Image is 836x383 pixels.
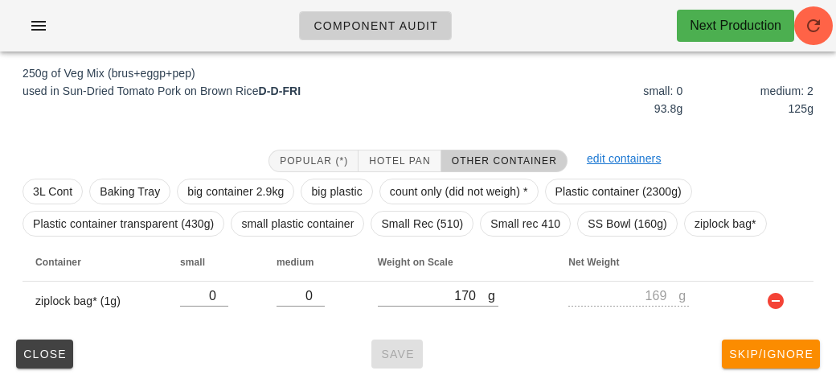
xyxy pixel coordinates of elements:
[279,155,348,167] span: Popular (*)
[241,212,354,236] span: small plastic container
[722,340,820,369] button: Skip/Ignore
[728,348,813,360] span: Skip/Ignore
[13,55,418,134] div: 250g of Veg Mix (brus+eggp+pep) used in Sun-Dried Tomato Pork on Brown Rice
[23,243,167,282] th: Container: Not sorted. Activate to sort ascending.
[23,282,167,320] td: ziplock bag* (1g)
[555,179,682,204] span: Plastic container (2300g)
[678,285,689,306] div: g
[359,150,441,172] button: Hotel Pan
[187,179,284,204] span: big container 2.9kg
[747,243,813,282] th: Not sorted. Activate to sort ascending.
[588,212,667,236] span: SS Bowl (160g)
[441,150,568,172] button: Other Container
[16,340,73,369] button: Close
[695,212,756,236] span: ziplock bag*
[368,155,430,167] span: Hotel Pan
[33,212,214,236] span: Plastic container transparent (430g)
[686,79,817,121] div: medium: 2 125g
[311,179,362,204] span: big plastic
[167,243,264,282] th: small: Not sorted. Activate to sort ascending.
[35,257,81,268] span: Container
[555,79,686,121] div: small: 0 93.8g
[587,152,662,165] a: edit containers
[264,243,365,282] th: medium: Not sorted. Activate to sort ascending.
[365,243,555,282] th: Weight on Scale: Not sorted. Activate to sort ascending.
[180,257,205,268] span: small
[390,179,528,204] span: count only (did not weigh) *
[381,212,463,236] span: Small Rec (510)
[378,257,453,268] span: Weight on Scale
[555,243,746,282] th: Net Weight: Not sorted. Activate to sort ascending.
[299,11,452,40] a: Component Audit
[568,257,619,268] span: Net Weight
[268,150,359,172] button: Popular (*)
[259,84,301,97] strong: D-D-FRI
[23,348,67,360] span: Close
[313,19,438,32] span: Component Audit
[100,179,160,204] span: Baking Tray
[488,285,498,306] div: g
[277,257,314,268] span: medium
[451,155,557,167] span: Other Container
[33,179,72,204] span: 3L Cont
[690,16,781,35] div: Next Production
[490,212,560,236] span: Small rec 410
